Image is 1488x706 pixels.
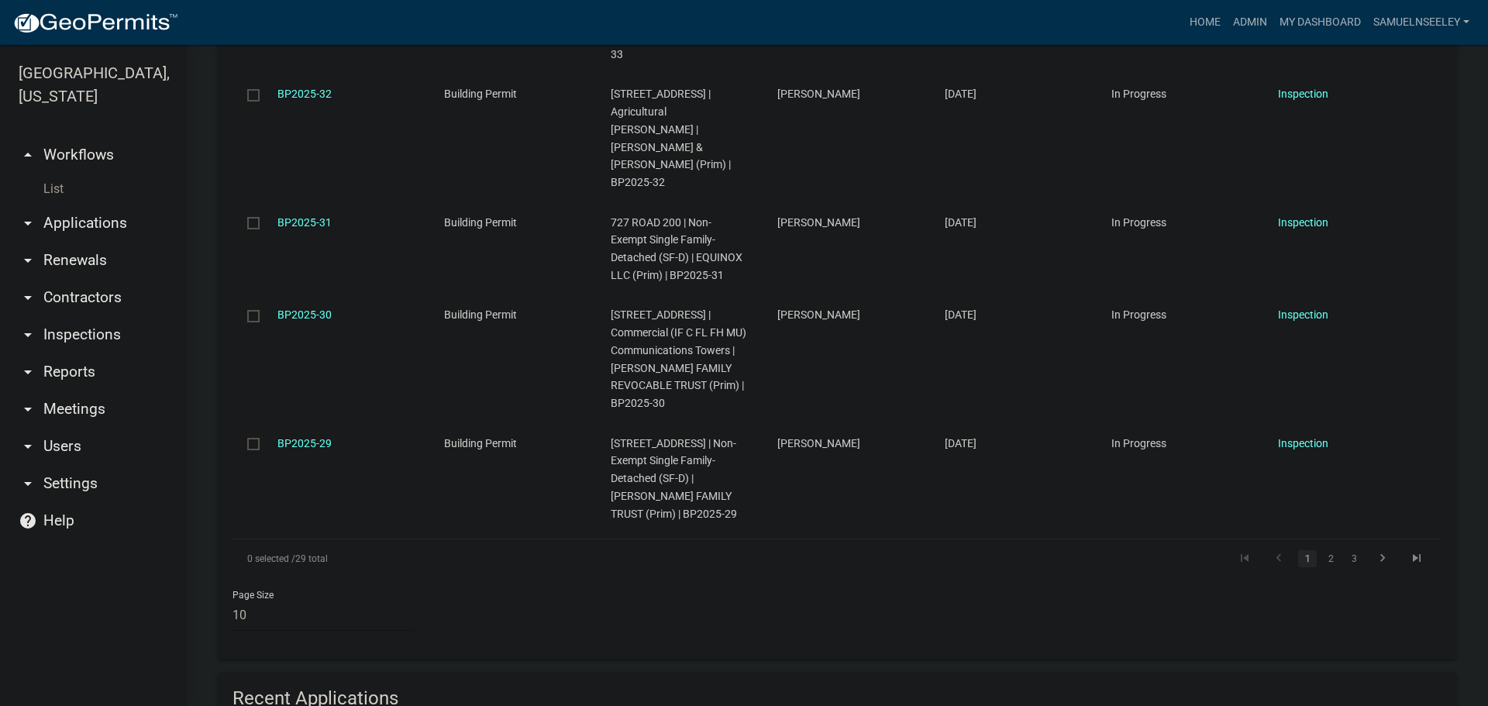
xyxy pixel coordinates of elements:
span: Building Permit [444,308,517,321]
i: arrow_drop_down [19,474,37,493]
a: go to first page [1230,550,1259,567]
a: BP2025-31 [277,216,332,229]
a: Inspection [1278,308,1328,321]
i: arrow_drop_down [19,251,37,270]
a: Home [1183,8,1227,37]
a: Inspection [1278,88,1328,100]
a: My Dashboard [1273,8,1367,37]
span: 0 selected / [247,553,295,564]
a: BP2025-29 [277,437,332,449]
i: arrow_drop_down [19,400,37,418]
a: SamuelNSeeley [1367,8,1476,37]
span: 05/27/2025 [945,437,976,449]
a: go to previous page [1264,550,1293,567]
i: arrow_drop_down [19,325,37,344]
span: Justin Mallon [777,216,860,229]
span: 06/03/2025 [945,308,976,321]
span: Donna Uhl [777,88,860,100]
span: Sharmin Liza [777,308,860,321]
a: BP2025-30 [277,308,332,321]
span: 1153 Road 90 | Non-Exempt Single Family-Detached (SF-D) | BOLZ FAMILY TRUST (Prim) | BP2025-29 [611,437,737,520]
i: arrow_drop_down [19,288,37,307]
span: 727 ROAD 200 | Non-Exempt Single Family-Detached (SF-D) | EQUINOX LLC (Prim) | BP2025-31 [611,216,742,281]
span: Yvette Bolz [777,437,860,449]
a: 1 [1298,550,1317,567]
a: 2 [1321,550,1340,567]
i: arrow_drop_up [19,146,37,164]
a: Admin [1227,8,1273,37]
i: arrow_drop_down [19,437,37,456]
a: 3 [1345,550,1363,567]
a: Inspection [1278,437,1328,449]
li: page 1 [1296,546,1319,572]
i: arrow_drop_down [19,214,37,232]
li: page 3 [1342,546,1366,572]
a: go to last page [1402,550,1431,567]
span: Building Permit [444,88,517,100]
a: Inspection [1278,216,1328,229]
a: BP2025-32 [277,88,332,100]
li: page 2 [1319,546,1342,572]
span: In Progress [1111,88,1166,100]
span: In Progress [1111,216,1166,229]
span: 3201 ROAD L | Agricultural Accessory Dwelling | UHL, DONNA LYN & MICHAEL LEROY (Prim) | BP2025-32 [611,88,731,188]
span: 06/30/2025 [945,88,976,100]
span: Building Permit [444,437,517,449]
i: arrow_drop_down [19,363,37,381]
span: 06/06/2025 [945,216,976,229]
div: 29 total [232,539,710,578]
span: In Progress [1111,437,1166,449]
a: go to next page [1368,550,1397,567]
span: Building Permit [444,216,517,229]
i: help [19,511,37,530]
span: 1087 Road 80 | Commercial (IF C FL FH MU) Communications Towers | BRINKMAN FAMILY REVOCABLE TRUST... [611,308,746,409]
span: In Progress [1111,308,1166,321]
